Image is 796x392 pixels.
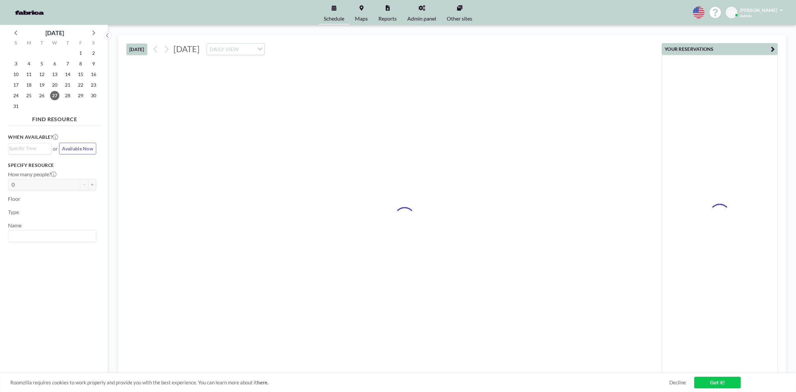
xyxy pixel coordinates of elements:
h4: FIND RESOURCE [8,113,101,122]
span: Monday, August 18, 2025 [24,80,33,90]
label: Name [8,222,22,229]
a: here. [257,379,268,385]
span: Monday, August 25, 2025 [24,91,33,100]
span: Wednesday, August 20, 2025 [50,80,59,90]
span: Other sites [447,16,472,21]
input: Search for option [9,232,92,240]
span: Reports [378,16,397,21]
span: Thursday, August 28, 2025 [63,91,72,100]
a: Got it! [694,377,741,388]
span: Thursday, August 21, 2025 [63,80,72,90]
label: Floor [8,196,20,202]
span: Friday, August 1, 2025 [76,48,85,58]
span: Admin panel [407,16,436,21]
span: Wednesday, August 13, 2025 [50,70,59,79]
span: CB [729,10,735,16]
div: T [61,39,74,48]
span: Admin [740,13,752,18]
button: + [88,179,96,190]
div: T [35,39,48,48]
span: Sunday, August 17, 2025 [11,80,21,90]
span: [PERSON_NAME] [740,7,777,13]
span: [DATE] [173,44,200,54]
label: Type [8,209,19,215]
span: Available Now [62,146,93,151]
span: Sunday, August 31, 2025 [11,102,21,111]
div: Search for option [207,43,264,55]
div: Search for option [8,230,96,242]
span: Saturday, August 23, 2025 [89,80,98,90]
div: F [74,39,87,48]
button: YOUR RESERVATIONS [662,43,778,55]
div: M [23,39,35,48]
span: DAILY VIEW [208,45,240,53]
span: Monday, August 11, 2025 [24,70,33,79]
span: Maps [355,16,368,21]
div: Search for option [8,143,51,153]
span: Friday, August 15, 2025 [76,70,85,79]
span: or [53,145,58,152]
span: Tuesday, August 5, 2025 [37,59,46,68]
span: Saturday, August 2, 2025 [89,48,98,58]
h3: Specify resource [8,162,96,168]
span: Thursday, August 7, 2025 [63,59,72,68]
button: [DATE] [126,43,147,55]
div: S [10,39,23,48]
span: Wednesday, August 6, 2025 [50,59,59,68]
span: Sunday, August 3, 2025 [11,59,21,68]
span: Friday, August 22, 2025 [76,80,85,90]
a: Decline [669,379,686,386]
span: Tuesday, August 26, 2025 [37,91,46,100]
button: Available Now [59,143,96,154]
div: W [48,39,61,48]
span: Thursday, August 14, 2025 [63,70,72,79]
span: Saturday, August 30, 2025 [89,91,98,100]
span: Schedule [324,16,344,21]
span: Sunday, August 24, 2025 [11,91,21,100]
span: Tuesday, August 12, 2025 [37,70,46,79]
input: Search for option [241,45,253,53]
button: - [80,179,88,190]
label: How many people? [8,171,56,178]
span: Friday, August 29, 2025 [76,91,85,100]
span: Sunday, August 10, 2025 [11,70,21,79]
img: organization-logo [11,6,48,19]
div: [DATE] [45,28,64,38]
span: Monday, August 4, 2025 [24,59,33,68]
span: Friday, August 8, 2025 [76,59,85,68]
span: Roomzilla requires cookies to work properly and provide you with the best experience. You can lea... [10,379,669,386]
div: S [87,39,100,48]
input: Search for option [9,145,47,152]
span: Saturday, August 9, 2025 [89,59,98,68]
span: Saturday, August 16, 2025 [89,70,98,79]
span: Wednesday, August 27, 2025 [50,91,59,100]
span: Tuesday, August 19, 2025 [37,80,46,90]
